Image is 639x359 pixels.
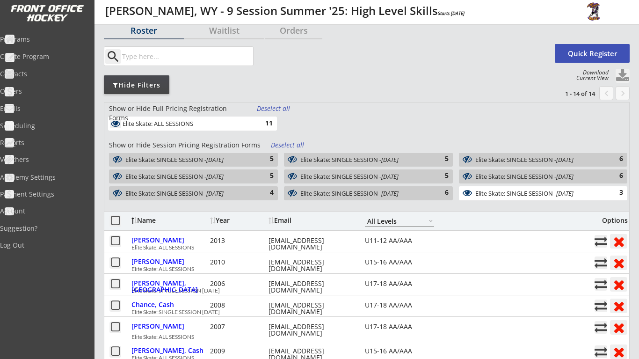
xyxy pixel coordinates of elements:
[595,321,607,334] button: Move player
[604,188,623,198] div: 3
[254,119,273,128] div: 11
[381,172,399,181] em: [DATE]
[131,301,208,308] div: Chance, Cash
[610,277,627,292] button: Remove from roster (no refund)
[300,172,427,182] div: Elite Skate: SINGLE SESSION
[381,155,399,164] em: [DATE]
[206,172,224,181] em: [DATE]
[475,156,601,163] div: Elite Skate: SINGLE SESSION -
[269,280,353,293] div: [EMAIL_ADDRESS][DOMAIN_NAME]
[595,256,607,269] button: Move player
[546,89,595,98] div: 1 - 14 of 14
[255,154,274,164] div: 5
[125,172,252,182] div: Elite Skate: SINGLE SESSION
[610,234,627,249] button: Remove from roster (no refund)
[610,256,627,270] button: Remove from roster (no refund)
[255,171,274,181] div: 5
[131,309,589,315] div: Elite Skate: SINGLE SESSION [DATE]
[210,280,266,287] div: 2006
[125,189,252,198] div: Elite Skate: SINGLE SESSION
[381,189,399,198] em: [DATE]
[365,348,434,354] div: U15-16 AA/AAA
[104,81,169,90] div: Hide Filters
[604,154,623,164] div: 6
[131,245,589,250] div: Elite Skate: ALL SESSIONS
[595,278,607,291] button: Move player
[131,258,208,265] div: [PERSON_NAME]
[210,259,266,265] div: 2010
[257,104,291,113] div: Deselect all
[300,156,427,163] div: Elite Skate: SINGLE SESSION -
[610,299,627,313] button: Remove from roster (no refund)
[572,70,609,81] div: Download Current View
[206,189,224,198] em: [DATE]
[210,302,266,308] div: 2008
[210,217,266,224] div: Year
[123,120,252,128] div: Elite Skate: ALL SESSIONS
[365,323,434,330] div: U17-18 AA/AAA
[365,280,434,287] div: U17-18 AA/AAA
[595,217,628,224] div: Options
[475,172,601,182] div: Elite Skate: SINGLE SESSION
[184,26,264,35] div: Waitlist
[595,300,607,312] button: Move player
[109,104,246,122] div: Show or Hide Full Pricing Registration Forms
[475,155,601,165] div: Elite Skate: SINGLE SESSION
[616,69,630,83] button: Click to download full roster. Your browser settings may try to block it, check your security set...
[109,140,261,150] div: Show or Hide Session Pricing Registration Forms
[269,237,353,250] div: [EMAIL_ADDRESS][DOMAIN_NAME]
[131,323,208,330] div: [PERSON_NAME]
[556,155,574,164] em: [DATE]
[300,190,427,197] div: Elite Skate: SINGLE SESSION -
[604,171,623,181] div: 6
[300,189,427,198] div: Elite Skate: SINGLE SESSION
[125,155,252,165] div: Elite Skate: SINGLE SESSION
[210,323,266,330] div: 2007
[595,345,607,358] button: Move player
[556,172,574,181] em: [DATE]
[125,173,252,180] div: Elite Skate: SINGLE SESSION -
[255,188,274,198] div: 4
[269,323,353,337] div: [EMAIL_ADDRESS][DOMAIN_NAME]
[123,120,252,129] div: Elite Skate: ALL SESSIONS
[269,259,353,272] div: [EMAIL_ADDRESS][DOMAIN_NAME]
[131,334,589,340] div: Elite Skate: ALL SESSIONS
[210,237,266,244] div: 2013
[131,237,208,243] div: [PERSON_NAME]
[616,86,630,100] button: keyboard_arrow_right
[610,320,627,335] button: Remove from roster (no refund)
[475,173,601,180] div: Elite Skate: SINGLE SESSION -
[610,344,627,359] button: Remove from roster (no refund)
[131,217,208,224] div: Name
[271,140,305,150] div: Deselect all
[131,266,589,272] div: Elite Skate: ALL SESSIONS
[300,173,427,180] div: Elite Skate: SINGLE SESSION -
[120,47,253,66] input: Type here...
[599,86,613,100] button: chevron_left
[131,288,589,293] div: Elite Skate: SINGLE SESSION [DATE]
[300,155,427,165] div: Elite Skate: SINGLE SESSION
[556,189,574,198] em: [DATE]
[269,217,353,224] div: Email
[365,302,434,308] div: U17-18 AA/AAA
[430,154,449,164] div: 5
[365,237,434,244] div: U11-12 AA/AAA
[210,348,266,354] div: 2009
[438,10,465,16] em: Starts [DATE]
[105,49,121,64] button: search
[430,188,449,198] div: 6
[269,302,353,315] div: [EMAIL_ADDRESS][DOMAIN_NAME]
[125,190,252,197] div: Elite Skate: SINGLE SESSION -
[475,189,601,198] div: Elite Skate: SINGLE SESSION
[365,259,434,265] div: U15-16 AA/AAA
[595,235,607,248] button: Move player
[131,280,208,293] div: [PERSON_NAME], [GEOGRAPHIC_DATA]
[265,26,322,35] div: Orders
[125,156,252,163] div: Elite Skate: SINGLE SESSION -
[206,155,224,164] em: [DATE]
[104,26,184,35] div: Roster
[430,171,449,181] div: 5
[555,44,630,63] button: Quick Register
[475,190,601,197] div: Elite Skate: SINGLE SESSION -
[131,347,208,354] div: [PERSON_NAME], Cash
